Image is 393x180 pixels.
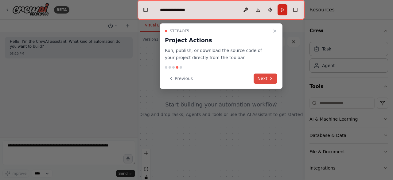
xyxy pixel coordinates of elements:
[165,74,196,84] button: Previous
[165,47,270,61] p: Run, publish, or download the source code of your project directly from the toolbar.
[170,29,189,34] span: Step 4 of 5
[165,36,270,45] h3: Project Actions
[271,27,278,35] button: Close walkthrough
[141,6,150,14] button: Hide left sidebar
[254,74,277,84] button: Next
